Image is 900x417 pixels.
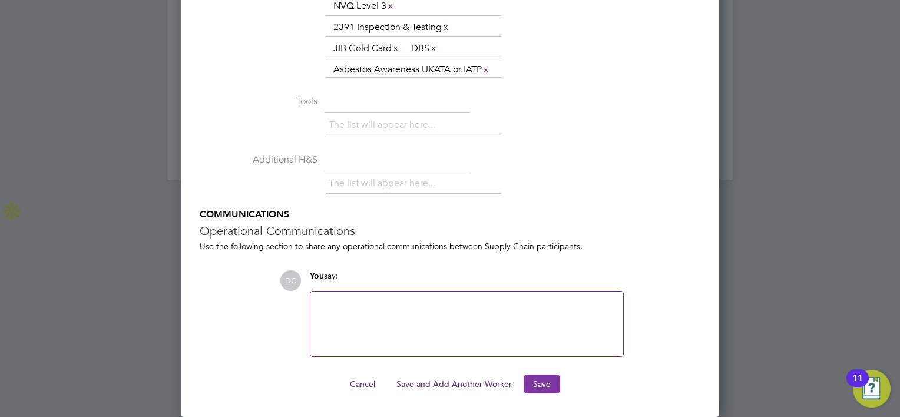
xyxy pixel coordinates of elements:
[442,19,450,35] a: x
[340,375,385,393] button: Cancel
[310,270,624,291] div: say:
[200,208,700,221] h5: COMMUNICATIONS
[429,41,438,56] a: x
[329,176,440,191] li: The list will appear here...
[200,95,317,108] label: Tools
[200,154,317,166] label: Additional H&S
[853,370,891,408] button: Open Resource Center, 11 new notifications
[406,41,442,57] li: DBS
[387,375,521,393] button: Save and Add Another Worker
[329,117,440,133] li: The list will appear here...
[329,19,455,35] li: 2391 Inspection & Testing
[310,271,324,281] span: You
[200,241,700,251] div: Use the following section to share any operational communications between Supply Chain participants.
[280,270,301,291] span: DC
[482,62,490,77] a: x
[329,62,495,78] li: Asbestos Awareness UKATA or IATP
[200,223,700,239] h3: Operational Communications
[524,375,560,393] button: Save
[392,41,400,56] a: x
[852,378,863,393] div: 11
[329,41,405,57] li: JIB Gold Card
